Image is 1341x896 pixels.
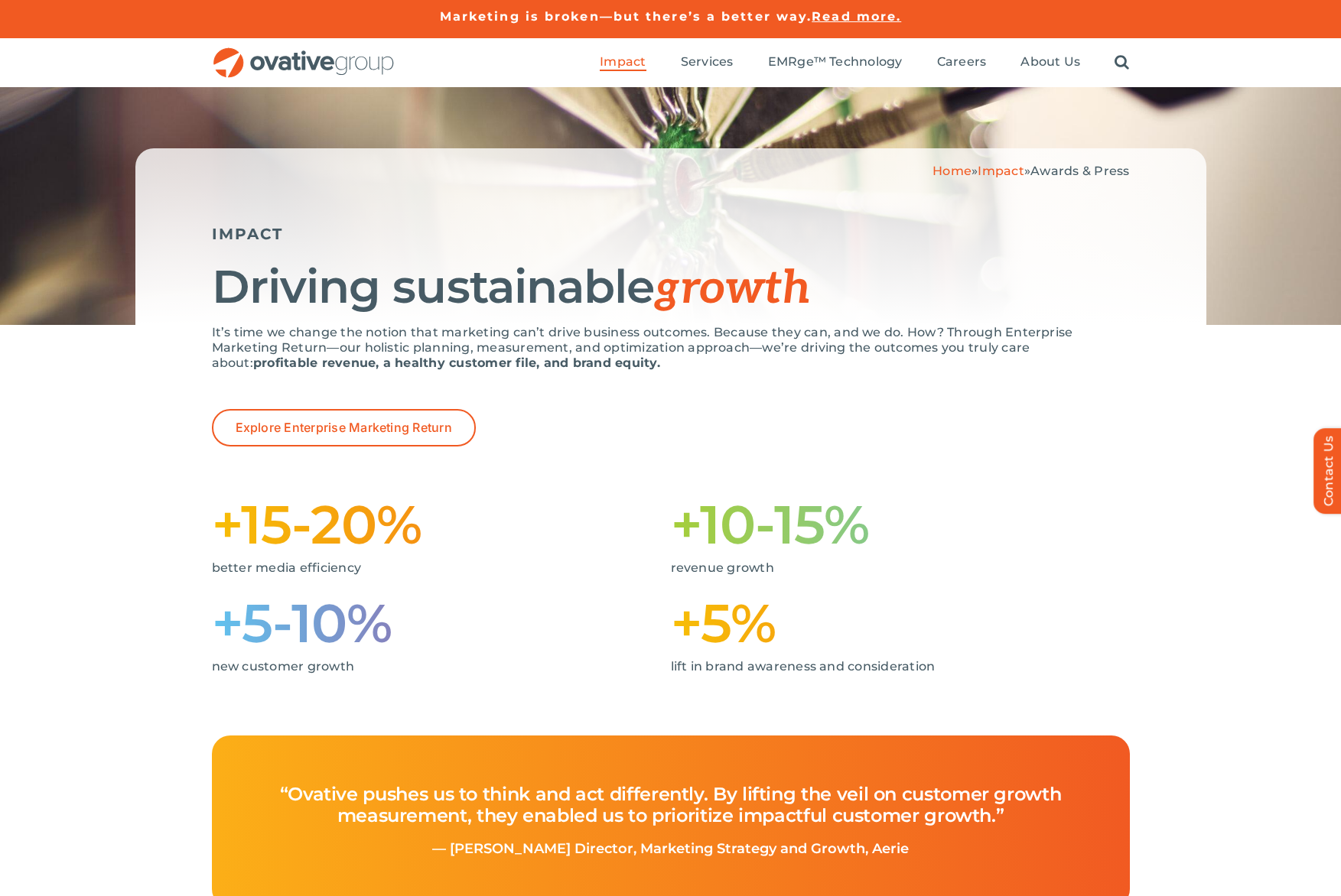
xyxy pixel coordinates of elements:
[681,54,734,70] span: Services
[212,46,395,60] a: OG_Full_horizontal_RGB
[236,420,452,435] span: Explore Enterprise Marketing Return
[768,54,903,71] a: EMRge™ Technology
[600,54,646,70] span: Impact
[248,768,1094,842] h4: “Ovative pushes us to think and act differently. By lifting the veil on customer growth measureme...
[440,9,812,24] a: Marketing is broken—but there’s a better way.
[212,325,1130,371] p: It’s time we change the notion that marketing can’t drive business outcomes. Because they can, an...
[671,500,1130,549] h1: +10-15%
[212,599,671,648] h1: +5-10%
[812,9,901,24] a: Read more.
[681,54,734,71] a: Services
[248,842,1094,857] p: — [PERSON_NAME] Director, Marketing Strategy and Growth, Aerie
[671,599,1130,648] h1: +5%
[600,54,646,71] a: Impact
[671,560,1107,576] p: revenue growth
[671,659,1107,674] p: lift in brand awareness and consideration
[212,225,1130,243] h5: IMPACT
[212,262,1130,313] h1: Driving sustainable
[1030,164,1129,178] span: Awards & Press
[253,355,660,370] strong: profitable revenue, a healthy customer file, and brand equity.
[212,500,671,549] h1: +15-20%
[933,164,972,178] a: Home
[212,659,648,674] p: new customer growth
[1115,54,1129,71] a: Search
[1020,54,1080,71] a: About Us
[1020,54,1080,70] span: About Us
[600,38,1129,87] nav: Menu
[212,560,648,576] p: better media efficiency
[937,54,987,70] span: Careers
[212,409,476,446] a: Explore Enterprise Marketing Return
[937,54,987,71] a: Careers
[933,164,1129,178] span: » »
[768,54,903,70] span: EMRge™ Technology
[654,261,810,317] span: growth
[978,164,1024,178] a: Impact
